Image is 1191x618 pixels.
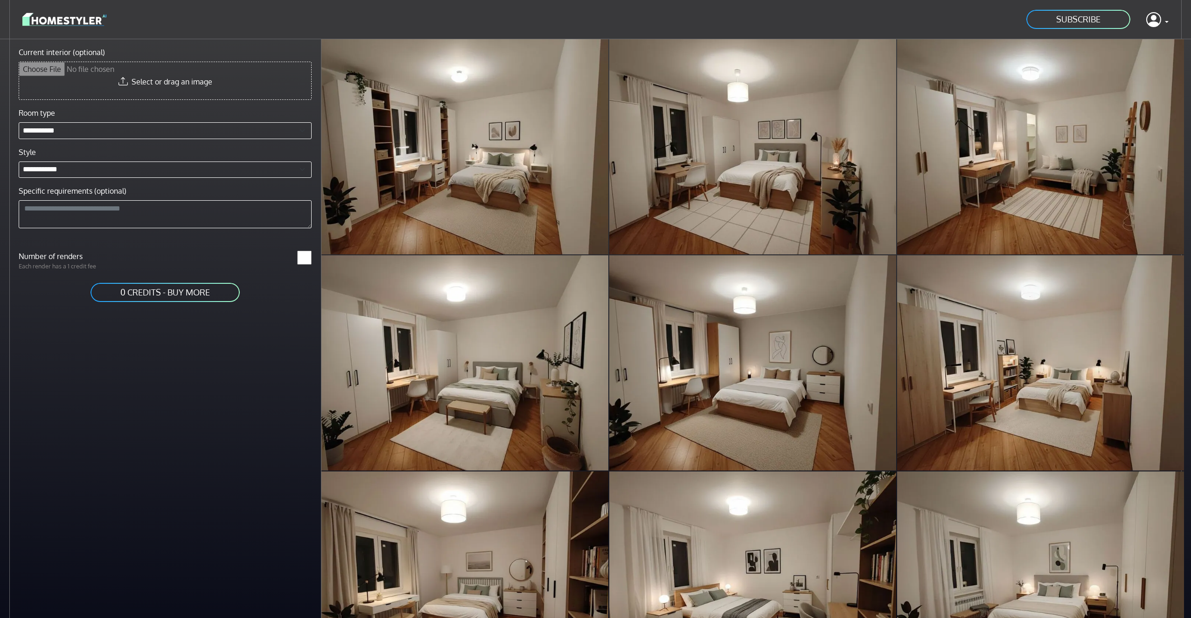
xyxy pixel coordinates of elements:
[19,147,36,158] label: Style
[1025,9,1131,30] a: SUBSCRIBE
[13,251,165,262] label: Number of renders
[22,11,106,28] img: logo-3de290ba35641baa71223ecac5eacb59cb85b4c7fdf211dc9aaecaaee71ea2f8.svg
[19,185,126,197] label: Specific requirements (optional)
[13,262,165,271] p: Each render has a 1 credit fee
[19,47,105,58] label: Current interior (optional)
[19,107,55,119] label: Room type
[90,282,241,303] a: 0 CREDITS - BUY MORE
